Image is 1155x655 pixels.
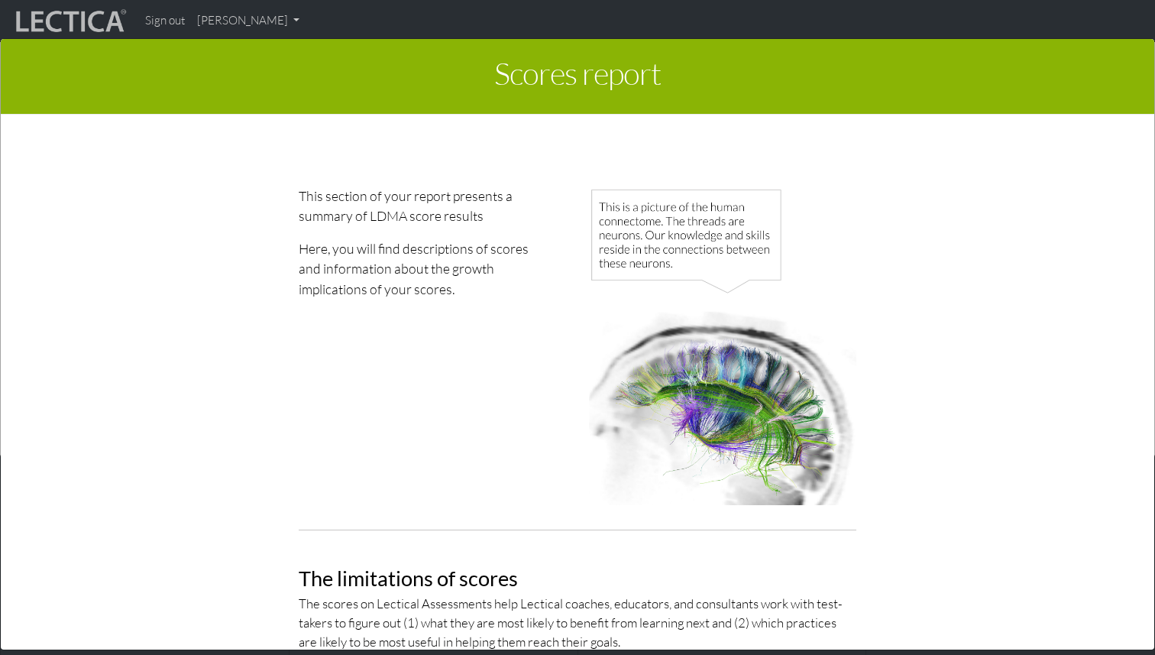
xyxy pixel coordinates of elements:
p: Here, you will find descriptions of scores and information about the growth implications of your ... [299,238,541,299]
h2: The limitations of scores [299,567,856,590]
img: Human connectome [589,186,856,505]
p: The scores on Lectical Assessments help Lectical coaches, educators, and consultants work with te... [299,594,856,652]
p: This section of your report presents a summary of LDMA score results [299,186,541,226]
h1: Scores report [12,50,1143,102]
